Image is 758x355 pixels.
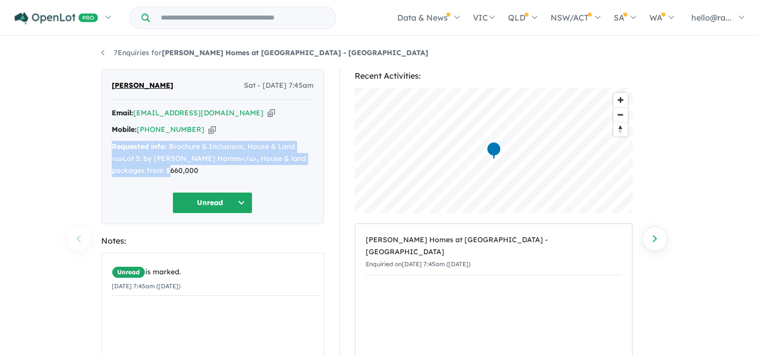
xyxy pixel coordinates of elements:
[112,142,167,151] strong: Requested info:
[112,125,137,134] strong: Mobile:
[162,48,428,57] strong: [PERSON_NAME] Homes at [GEOGRAPHIC_DATA] - [GEOGRAPHIC_DATA]
[613,107,628,122] button: Zoom out
[268,108,275,118] button: Copy
[133,108,264,117] a: [EMAIL_ADDRESS][DOMAIN_NAME]
[112,108,133,117] strong: Email:
[613,93,628,107] button: Zoom in
[101,234,324,248] div: Notes:
[486,141,501,160] div: Map marker
[112,266,321,278] div: is marked.
[137,125,204,134] a: [PHONE_NUMBER]
[366,229,622,275] a: [PERSON_NAME] Homes at [GEOGRAPHIC_DATA] - [GEOGRAPHIC_DATA]Enquiried on[DATE] 7:45am ([DATE])
[366,234,622,258] div: [PERSON_NAME] Homes at [GEOGRAPHIC_DATA] - [GEOGRAPHIC_DATA]
[355,69,633,83] div: Recent Activities:
[15,12,98,25] img: Openlot PRO Logo White
[112,141,314,176] div: Brochure & Inclusions, House & Land <u>Lot 5: by [PERSON_NAME] Homes</u>, House & land packages f...
[172,192,252,214] button: Unread
[101,48,428,57] a: 7Enquiries for[PERSON_NAME] Homes at [GEOGRAPHIC_DATA] - [GEOGRAPHIC_DATA]
[244,80,314,92] span: Sat - [DATE] 7:45am
[112,80,173,92] span: [PERSON_NAME]
[613,108,628,122] span: Zoom out
[691,13,731,23] span: hello@ra...
[152,7,334,29] input: Try estate name, suburb, builder or developer
[112,266,145,278] span: Unread
[613,122,628,136] button: Reset bearing to north
[112,282,180,290] small: [DATE] 7:45am ([DATE])
[355,88,633,213] canvas: Map
[366,260,470,268] small: Enquiried on [DATE] 7:45am ([DATE])
[101,47,657,59] nav: breadcrumb
[208,124,216,135] button: Copy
